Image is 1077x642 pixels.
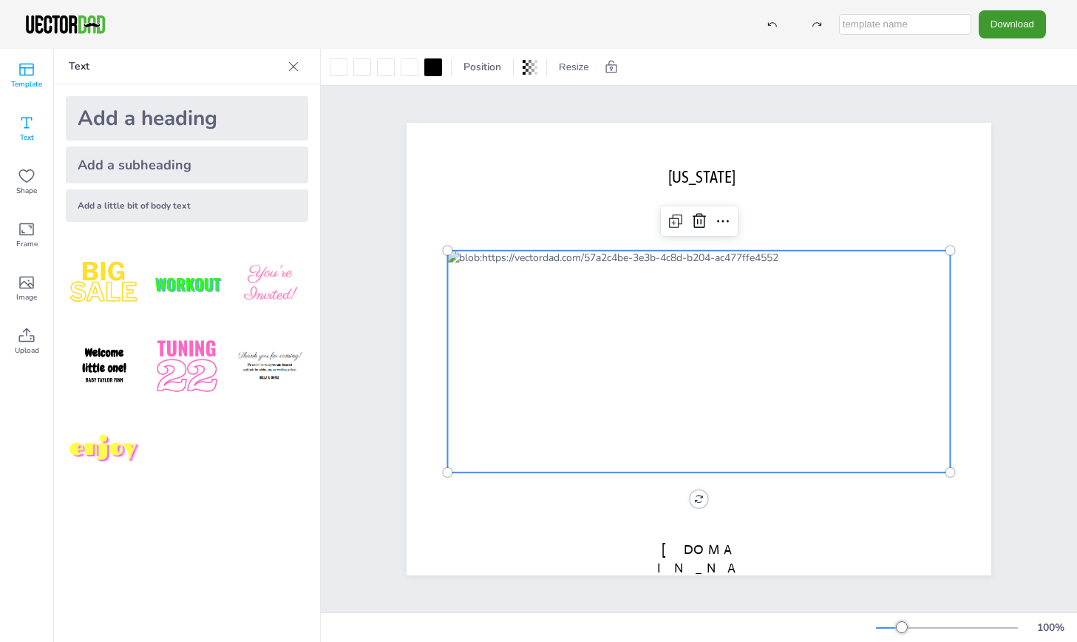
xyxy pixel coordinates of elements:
div: Add a heading [66,96,308,141]
span: Upload [15,345,39,357]
span: Shape [16,185,37,197]
div: 100 % [1033,621,1068,635]
span: Image [16,291,37,303]
input: template name [839,14,971,35]
span: [DOMAIN_NAME] [657,541,740,595]
img: XdJCRjX.png [149,246,225,322]
span: Template [11,78,42,90]
img: 1B4LbXY.png [149,328,225,405]
button: Resize [553,55,595,79]
button: Download [979,10,1046,38]
div: Add a subheading [66,146,308,183]
img: BBMXfK6.png [231,246,308,322]
p: Text [69,49,282,84]
img: K4iXMrW.png [231,328,308,405]
img: VectorDad-1.png [24,13,107,36]
img: GNLDUe7.png [66,328,143,405]
div: Add a little bit of body text [66,189,308,222]
span: Frame [16,238,38,250]
img: style1.png [66,246,143,322]
span: [US_STATE] [668,167,735,186]
span: Text [20,132,34,143]
span: Position [461,60,504,74]
img: M7yqmqo.png [66,411,143,488]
